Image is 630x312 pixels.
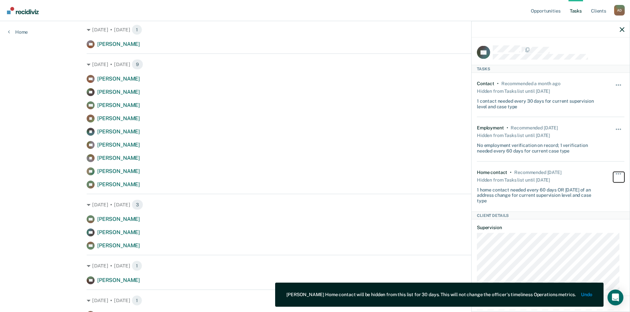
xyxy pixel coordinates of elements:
[477,95,600,109] div: 1 contact needed every 30 days for current supervision level and case type
[477,169,507,175] div: Home contact
[477,131,550,140] div: Hidden from Tasks list until [DATE]
[97,216,140,222] span: [PERSON_NAME]
[97,168,140,174] span: [PERSON_NAME]
[477,140,600,154] div: No employment verification on record; 1 verification needed every 60 days for current case type
[614,5,625,16] button: Profile dropdown button
[497,81,499,86] div: •
[614,5,625,16] div: A D
[97,102,140,108] span: [PERSON_NAME]
[97,41,140,47] span: [PERSON_NAME]
[132,295,142,306] span: 1
[477,175,550,184] div: Hidden from Tasks list until [DATE]
[511,125,558,131] div: Recommended 11 days ago
[477,86,550,95] div: Hidden from Tasks list until [DATE]
[97,89,140,95] span: [PERSON_NAME]
[97,76,140,82] span: [PERSON_NAME]
[132,260,142,271] span: 1
[507,125,508,131] div: •
[472,211,630,219] div: Client Details
[7,7,39,14] img: Recidiviz
[501,81,561,86] div: Recommended a month ago
[510,169,512,175] div: •
[477,225,624,230] dt: Supervision
[8,29,28,35] a: Home
[286,292,576,297] div: [PERSON_NAME] Home contact will be hidden from this list for 30 days. This will not change the of...
[97,142,140,148] span: [PERSON_NAME]
[97,277,140,283] span: [PERSON_NAME]
[477,184,600,203] div: 1 home contact needed every 60 days OR [DATE] of an address change for current supervision level ...
[87,260,543,271] div: [DATE] • [DATE]
[514,169,561,175] div: Recommended 11 days ago
[87,59,543,70] div: [DATE] • [DATE]
[472,65,630,73] div: Tasks
[97,115,140,121] span: [PERSON_NAME]
[477,81,494,86] div: Contact
[132,199,143,210] span: 3
[87,199,543,210] div: [DATE] • [DATE]
[87,295,543,306] div: [DATE] • [DATE]
[581,292,592,297] button: Undo
[97,128,140,135] span: [PERSON_NAME]
[87,24,543,35] div: [DATE] • [DATE]
[97,181,140,188] span: [PERSON_NAME]
[97,242,140,249] span: [PERSON_NAME]
[477,125,504,131] div: Employment
[132,59,143,70] span: 9
[132,24,142,35] span: 1
[97,155,140,161] span: [PERSON_NAME]
[97,229,140,235] span: [PERSON_NAME]
[608,290,623,305] div: Open Intercom Messenger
